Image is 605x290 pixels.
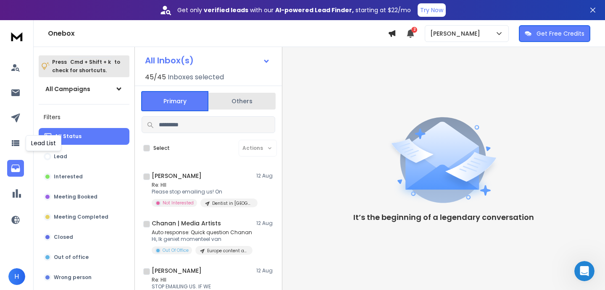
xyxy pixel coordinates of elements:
[145,72,166,82] span: 45 / 45
[7,149,161,253] div: Raj says…
[152,172,202,180] h1: [PERSON_NAME]
[54,153,67,160] p: Lead
[39,249,129,266] button: Out of office
[152,182,253,188] p: Re: HII
[13,0,131,58] div: I looked into your other workspace and checked the campaign — it seems the schedule you set for i...
[39,148,129,165] button: Lead
[207,248,247,254] p: Europe content agency - [PERSON_NAME]
[8,268,25,285] button: H
[152,229,253,236] p: Auto response: Quick question Chanan
[256,172,275,179] p: 12 Aug
[39,111,129,123] h3: Filters
[39,269,129,286] button: Wrong person
[54,193,97,200] p: Meeting Booked
[141,91,208,111] button: Primary
[519,25,590,42] button: Get Free Credits
[144,222,158,235] button: Send a message…
[418,3,446,17] button: Try Now
[537,29,584,38] p: Get Free Credits
[430,29,484,38] p: [PERSON_NAME]
[152,277,253,283] p: Re: HII
[54,173,83,180] p: Interested
[212,200,253,206] p: Dentist in [GEOGRAPHIC_DATA] / with Website
[256,267,275,274] p: 12 Aug
[8,29,25,44] img: logo
[39,229,129,246] button: Closed
[152,266,202,275] h1: [PERSON_NAME]
[152,236,253,243] p: Hi, Ik geniet momenteel van
[145,56,194,65] h1: All Inbox(s)
[163,200,194,206] p: Not Interested
[138,52,277,69] button: All Inbox(s)
[152,219,221,227] h1: Chanan | Media Artists
[353,212,534,223] p: It’s the beginning of a legendary conversation
[26,135,61,151] div: Lead List
[13,225,20,232] button: Emoji picker
[52,58,120,75] p: Press to check for shortcuts.
[39,188,129,205] button: Meeting Booked
[54,214,108,220] p: Meeting Completed
[69,57,112,67] span: Cmd + Shift + k
[54,274,92,281] p: Wrong person
[152,188,253,195] p: Please stop emailing us! On
[39,209,129,225] button: Meeting Completed
[275,6,354,14] strong: AI-powered Lead Finder,
[39,128,129,145] button: All Status
[7,208,161,222] textarea: Message…
[420,6,443,14] p: Try Now
[40,225,47,232] button: Upload attachment
[13,154,131,163] div: Hi [PERSON_NAME],
[574,261,594,281] iframe: Intercom live chat
[204,6,248,14] strong: verified leads
[163,247,189,253] p: Out Of Office
[24,5,37,18] img: Profile image for Box
[7,116,161,149] div: Hussein says…
[13,167,131,233] div: For the campaign "content agencies europe – No clay", I noticed that you have Provider Matching e...
[411,27,417,33] span: 2
[168,72,224,82] h3: Inboxes selected
[41,8,53,14] h1: Box
[54,234,73,240] p: Closed
[30,116,161,143] div: content agencies europe - No clay what about this one
[177,6,411,14] p: Get only with our starting at $22/mo
[208,92,276,110] button: Others
[54,254,89,261] p: Out of office
[7,149,138,238] div: Hi [PERSON_NAME],For the campaign "content agencies europe – No clay", I noticed that you have Pr...
[256,220,275,227] p: 12 Aug
[45,85,90,93] h1: All Campaigns
[48,29,388,39] h1: Onebox
[39,81,129,97] button: All Campaigns
[39,168,129,185] button: Interested
[152,283,253,290] p: STOP EMAILING US. IF WE
[5,3,21,19] button: go back
[55,133,82,140] p: All Status
[147,3,163,19] button: Home
[153,145,170,152] label: Select
[26,225,33,232] button: Gif picker
[37,121,155,138] div: content agencies europe - No clay what about this one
